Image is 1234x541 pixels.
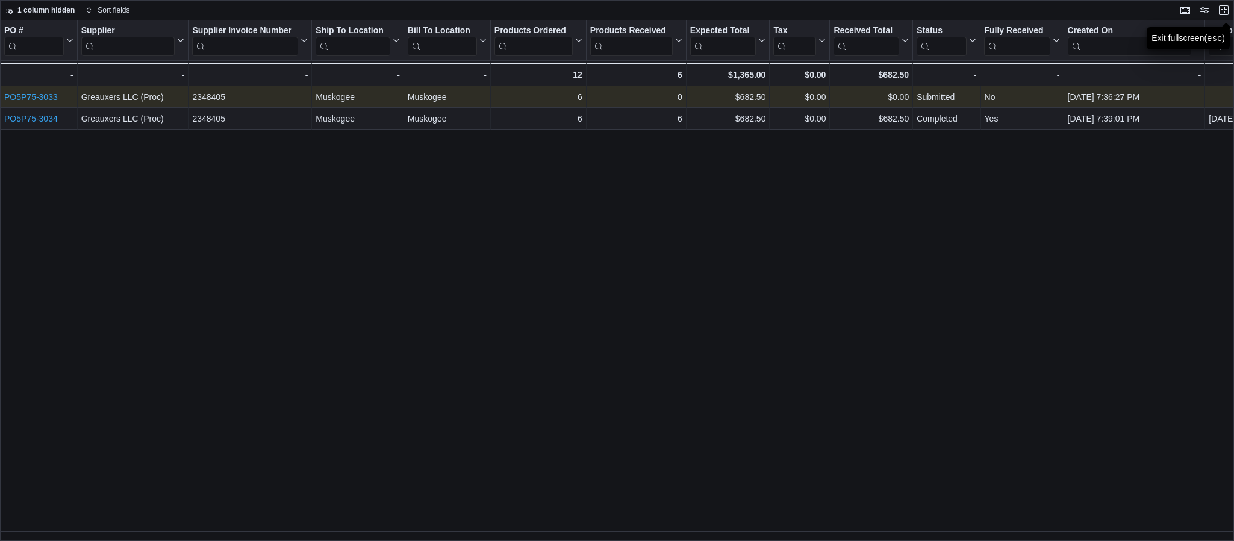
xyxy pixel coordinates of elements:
[1068,111,1201,126] div: [DATE] 7:39:01 PM
[1,3,79,17] button: 1 column hidden
[81,25,185,56] button: Supplier
[494,25,573,37] div: Products Ordered
[192,25,308,56] button: Supplier Invoice Number
[917,25,976,56] button: Status
[1151,32,1225,45] div: Exit fullscreen ( )
[81,25,175,56] div: Supplier
[81,25,175,37] div: Supplier
[917,111,976,126] div: Completed
[690,25,756,37] div: Expected Total
[494,67,582,82] div: 12
[984,25,1050,37] div: Fully Received
[192,25,298,37] div: Supplier Invoice Number
[690,67,766,82] div: $1,365.00
[690,111,766,126] div: $682.50
[773,111,826,126] div: $0.00
[81,90,185,104] div: Greauxers LLC (Proc)
[1068,25,1201,56] button: Created On
[316,25,390,56] div: Ship To Location
[984,67,1059,82] div: -
[984,25,1059,56] button: Fully Received
[773,25,816,56] div: Tax
[408,25,477,37] div: Bill To Location
[590,90,682,104] div: 0
[4,67,73,82] div: -
[834,25,899,37] div: Received Total
[316,25,390,37] div: Ship To Location
[81,67,185,82] div: -
[17,5,75,15] span: 1 column hidden
[984,25,1050,56] div: Fully Received
[316,67,400,82] div: -
[494,25,573,56] div: Products Ordered
[408,90,487,104] div: Muskogee
[834,111,909,126] div: $682.50
[1178,3,1192,17] button: Keyboard shortcuts
[192,67,308,82] div: -
[192,111,308,126] div: 2348405
[917,25,967,37] div: Status
[834,90,909,104] div: $0.00
[917,67,976,82] div: -
[834,25,909,56] button: Received Total
[985,90,1060,104] div: No
[834,67,909,82] div: $682.50
[494,111,582,126] div: 6
[408,67,487,82] div: -
[590,25,673,56] div: Products Received
[917,25,967,56] div: Status
[408,25,477,56] div: Bill To Location
[1068,90,1201,104] div: [DATE] 7:36:27 PM
[4,92,58,102] a: PO5P75-3033
[917,90,976,104] div: Submitted
[1197,3,1212,17] button: Display options
[98,5,129,15] span: Sort fields
[408,111,487,126] div: Muskogee
[494,90,582,104] div: 6
[81,111,185,126] div: Greauxers LLC (Proc)
[316,25,400,56] button: Ship To Location
[773,90,826,104] div: $0.00
[1207,34,1222,43] kbd: esc
[192,25,298,56] div: Supplier Invoice Number
[773,25,816,37] div: Tax
[590,111,682,126] div: 6
[4,25,64,56] div: PO # URL
[316,111,400,126] div: Muskogee
[1068,67,1201,82] div: -
[773,67,826,82] div: $0.00
[4,25,73,56] button: PO #
[834,25,899,56] div: Received Total
[590,25,682,56] button: Products Received
[4,25,64,37] div: PO #
[690,90,766,104] div: $682.50
[1068,25,1192,37] div: Created On
[408,25,487,56] button: Bill To Location
[690,25,766,56] button: Expected Total
[192,90,308,104] div: 2348405
[1217,3,1231,17] button: Exit fullscreen
[4,114,58,124] a: PO5P75-3034
[590,25,673,37] div: Products Received
[690,25,756,56] div: Expected Total
[1068,25,1192,56] div: Created On
[985,111,1060,126] div: Yes
[590,67,682,82] div: 6
[494,25,582,56] button: Products Ordered
[316,90,400,104] div: Muskogee
[81,3,134,17] button: Sort fields
[773,25,826,56] button: Tax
